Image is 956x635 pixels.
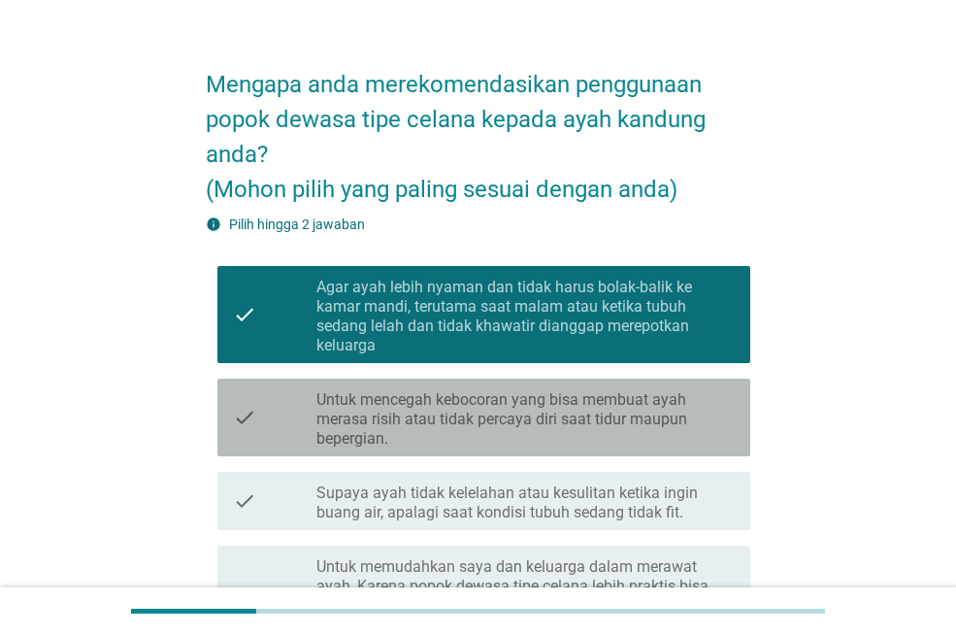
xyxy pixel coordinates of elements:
i: check [233,553,256,635]
label: Agar ayah lebih nyaman dan tidak harus bolak-balik ke kamar mandi, terutama saat malam atau ketik... [316,278,735,355]
h2: Mengapa anda merekomendasikan penggunaan popok dewasa tipe celana kepada ayah kandung anda? (Moho... [206,48,750,207]
i: check [233,386,256,449]
i: check [233,274,256,355]
i: info [206,217,221,232]
label: Untuk mencegah kebocoran yang bisa membuat ayah merasa risih atau tidak percaya diri saat tidur m... [316,390,735,449]
label: Untuk memudahkan saya dan keluarga dalam merawat ayah, Karena popok dewasa tipe celana lebih prak... [316,557,735,635]
label: Pilih hingga 2 jawaban [229,217,365,232]
label: Supaya ayah tidak kelelahan atau kesulitan ketika ingin buang air, apalagi saat kondisi tubuh sed... [316,484,735,522]
i: check [233,480,256,522]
